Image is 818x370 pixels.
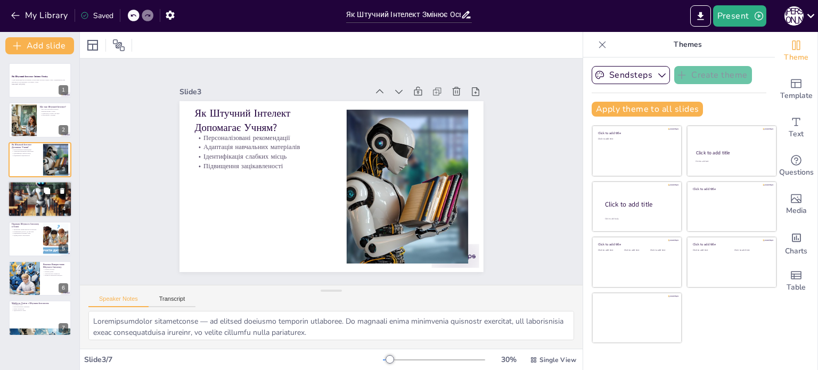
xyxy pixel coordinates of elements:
[43,270,68,273] p: Безпека даних
[787,282,806,293] span: Table
[31,119,194,136] button: Clip a screenshot
[12,310,68,312] p: Задоволеність учнів
[11,189,69,191] p: Онлайн-курси
[605,218,672,220] div: Click to add body
[59,283,68,293] div: 6
[734,249,768,252] div: Click to add text
[5,37,74,54] button: Add slide
[40,185,53,198] button: Duplicate Slide
[12,143,40,149] p: Як Штучний Інтелект Допомагає Учням?
[80,11,113,21] div: Saved
[43,263,68,269] p: Виклики Використання Штучного Інтелекту
[12,234,40,236] p: Індивідуальне спілкування
[59,165,68,174] div: 3
[200,124,336,161] p: Ідентифікація слабких місць
[784,6,804,26] div: І [PERSON_NAME]
[31,68,194,85] button: Clip a bookmark
[713,5,766,27] button: Present
[205,79,345,135] p: Як Штучний Інтелект Допомагає Учням?
[775,109,817,147] div: Add text boxes
[31,102,194,119] button: Clip a block
[11,187,69,190] p: Чат-боти
[611,32,764,57] p: Themes
[59,244,68,253] div: 5
[693,242,769,246] div: Click to add title
[43,269,68,271] p: Етичні питання
[696,160,766,163] div: Click to add text
[48,123,97,131] span: Clip a screenshot
[27,301,193,313] div: Destination
[84,37,101,54] div: Layout
[12,306,68,308] p: Персоналізоване навчання
[88,311,574,340] textarea: Loremipsumdolor sitametconse — ad elitsed doeiusmo temporin utlaboree. Do magnaali enima minimven...
[51,14,70,23] span: xTiles
[786,205,807,217] span: Media
[598,242,674,246] div: Click to add title
[775,147,817,185] div: Get real-time input from your audience
[202,114,338,152] p: Адаптація навчальних матеріалів
[12,231,40,233] p: Покращення доступу до ресурсів
[9,142,71,177] div: 3
[12,308,68,310] p: Кращі результати
[88,295,149,307] button: Speaker Notes
[775,32,817,70] div: Change the overall theme
[784,5,804,27] button: І [PERSON_NAME]
[12,79,68,83] p: У цій презентації ми розглянемо, як штучний інтелект змінює освіту, відкриваючи нові можливості д...
[129,150,186,163] span: Clear all and close
[9,102,71,137] div: 2
[149,295,196,307] button: Transcript
[59,204,69,214] div: 4
[650,249,674,252] div: Click to add text
[784,52,808,63] span: Theme
[693,249,726,252] div: Click to add text
[43,273,68,275] p: Технологічна залежність
[12,151,40,153] p: Адаптація навчальних матеріалів
[598,131,674,135] div: Click to add title
[12,152,40,154] p: Ідентифікація слабких місць
[346,7,461,22] input: Insert title
[27,46,199,68] input: Untitled
[198,133,333,171] p: Підвищення зацікавленості
[605,200,673,209] div: Click to add title
[12,223,40,228] p: Переваги Штучного Інтелекту в Освіті
[9,300,71,335] div: 7
[12,154,40,157] p: Підвищення зацікавленості
[48,89,142,97] span: Clip a selection (Select text first)
[48,72,96,80] span: Clip a bookmark
[775,70,817,109] div: Add ready made slides
[12,302,68,305] p: Майбутнє Освіти з Штучним Інтелектом
[12,304,68,306] p: Потенціал змін
[592,66,670,84] button: Sendsteps
[40,112,68,114] p: Адаптація до нових ситуацій
[12,76,48,78] strong: Як Штучний Інтелект Змінює Освіту
[9,261,71,296] div: 6
[775,262,817,300] div: Add a table
[8,181,72,217] div: 4
[84,355,383,365] div: Slide 3 / 7
[40,108,68,110] p: Що таке Штучний Інтелект
[785,245,807,257] span: Charts
[198,57,385,106] div: Slide 3
[789,128,804,140] span: Text
[43,275,68,277] p: Вплив на навчальні процеси
[775,224,817,262] div: Add charts and graphs
[9,221,71,257] div: 5
[780,90,813,102] span: Template
[779,167,814,178] span: Questions
[48,106,83,114] span: Clip a block
[40,110,68,112] p: Використання в освіті
[696,150,767,156] div: Click to add title
[12,83,68,85] p: Generated with [URL]
[690,5,711,27] button: Export to PowerPoint
[775,185,817,224] div: Add images, graphics, shapes or video
[11,191,69,193] p: Автоматизовані системи оцінювання
[496,355,521,365] div: 30 %
[592,102,703,117] button: Apply theme to all slides
[693,186,769,191] div: Click to add title
[112,39,125,52] span: Position
[598,138,674,141] div: Click to add text
[624,249,648,252] div: Click to add text
[40,105,68,108] p: Що таке Штучний Інтелект?
[31,85,194,102] button: Clip a selection (Select text first)
[11,193,69,195] p: Доступність навчання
